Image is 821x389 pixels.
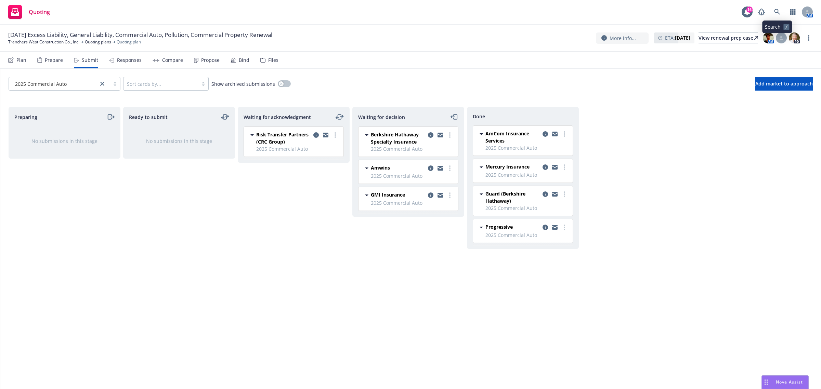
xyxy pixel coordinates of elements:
div: 16 [746,6,753,13]
div: Plan [16,57,26,63]
a: copy logging email [551,163,559,171]
span: Ready to submit [129,113,168,121]
span: 2025 Commercial Auto [371,145,454,152]
div: No submissions in this stage [134,137,224,145]
span: 2025 Commercial Auto [371,199,454,206]
a: close [98,80,106,88]
strong: [DATE] [675,35,690,41]
span: 2025 Commercial Auto [12,80,95,88]
span: 2025 Commercial Auto [15,80,67,88]
span: Amwins [371,164,390,171]
a: Trenchers West Construction Co., Inc. [8,39,79,45]
span: 2025 Commercial Auto [485,231,569,239]
img: photo [763,32,774,43]
span: Quoting [29,9,50,15]
span: Quoting plan [117,39,141,45]
a: copy logging email [312,131,320,139]
a: more [560,130,569,138]
span: [DATE] Excess Liability, General Liability, Commercial Auto, Pollution, Commercial Property Renewal [8,31,272,39]
span: Preparing [14,113,37,121]
a: more [805,34,813,42]
a: more [560,163,569,171]
a: copy logging email [551,130,559,138]
a: copy logging email [322,131,330,139]
a: copy logging email [427,191,435,199]
a: moveRight [106,113,115,121]
a: more [560,223,569,231]
div: Compare [162,57,183,63]
div: Responses [117,57,142,63]
a: Quoting plans [85,39,111,45]
div: Files [268,57,278,63]
a: copy logging email [541,130,549,138]
a: Quoting [5,2,53,22]
span: Guard (Berkshire Hathaway) [485,190,540,204]
a: Report a Bug [755,5,768,19]
div: No submissions in this stage [20,137,109,145]
a: Switch app [786,5,800,19]
a: copy logging email [427,131,435,139]
button: Nova Assist [761,375,809,389]
button: Add market to approach [755,77,813,91]
a: copy logging email [436,164,444,172]
span: Risk Transfer Partners (CRC Group) [256,131,311,145]
span: Nova Assist [776,379,803,385]
span: 2025 Commercial Auto [371,172,454,179]
a: copy logging email [551,223,559,231]
a: moveLeftRight [221,113,229,121]
div: Bind [239,57,249,63]
div: Submit [82,57,98,63]
span: Waiting for decision [358,113,405,121]
span: Done [473,113,485,120]
a: more [331,131,339,139]
span: Berkshire Hathaway Specialty Insurance [371,131,425,145]
img: photo [789,32,800,43]
span: 2025 Commercial Auto [256,145,339,152]
a: moveLeft [450,113,458,121]
a: View renewal prep case [699,32,758,43]
div: Prepare [45,57,63,63]
a: copy logging email [541,163,549,171]
span: More info... [610,35,636,42]
a: Search [770,5,784,19]
span: Show archived submissions [211,80,275,88]
span: GMI Insurance [371,191,405,198]
a: more [446,191,454,199]
span: AmCom Insurance Services [485,130,540,144]
span: 2025 Commercial Auto [485,144,569,151]
a: more [560,190,569,198]
span: Waiting for acknowledgment [244,113,311,121]
span: 2025 Commercial Auto [485,204,569,212]
span: 2025 Commercial Auto [485,171,569,178]
a: copy logging email [436,131,444,139]
a: copy logging email [541,190,549,198]
a: moveLeftRight [336,113,344,121]
a: copy logging email [541,223,549,231]
span: Add market to approach [755,80,813,87]
button: More info... [596,32,649,44]
span: Mercury Insurance [485,163,530,170]
a: more [446,131,454,139]
a: copy logging email [436,191,444,199]
span: Progressive [485,223,513,230]
a: copy logging email [427,164,435,172]
span: ETA : [665,34,690,41]
div: Propose [201,57,220,63]
a: more [446,164,454,172]
a: copy logging email [551,190,559,198]
div: Drag to move [762,376,770,389]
